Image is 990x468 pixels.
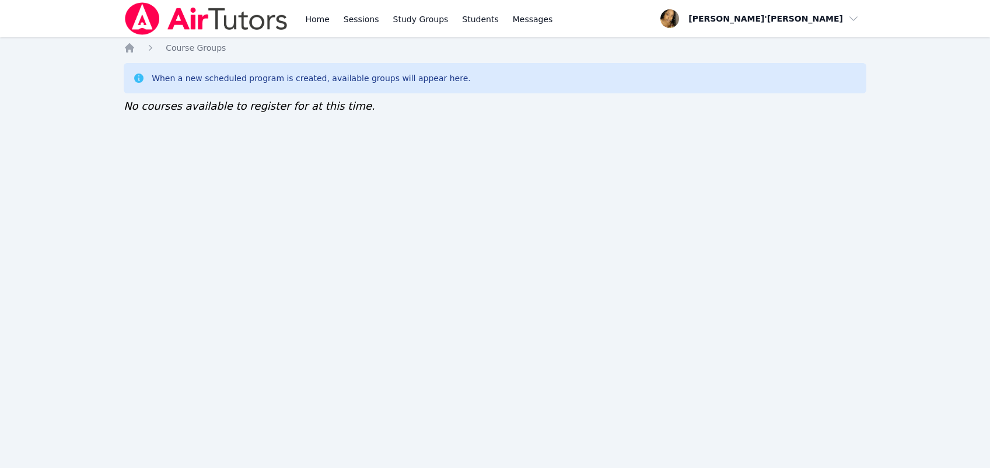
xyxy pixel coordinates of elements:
[513,13,553,25] span: Messages
[124,100,375,112] span: No courses available to register for at this time.
[166,42,226,54] a: Course Groups
[124,42,866,54] nav: Breadcrumb
[124,2,289,35] img: Air Tutors
[166,43,226,53] span: Course Groups
[152,72,471,84] div: When a new scheduled program is created, available groups will appear here.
